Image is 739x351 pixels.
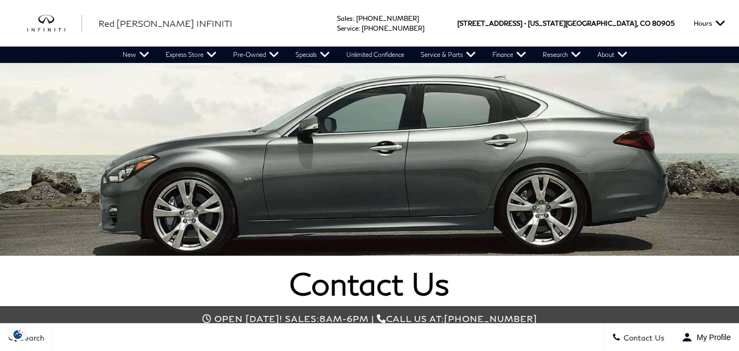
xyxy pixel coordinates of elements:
a: infiniti [27,15,82,32]
img: Opt-Out Icon [5,329,31,340]
span: Red [PERSON_NAME] INFINITI [98,18,232,28]
a: Service & Parts [412,47,484,63]
a: [PHONE_NUMBER] [362,24,424,32]
span: My Profile [693,333,731,342]
span: Contact Us [621,333,665,342]
a: Research [534,47,589,63]
span: Search [17,333,44,342]
span: Sales: [285,313,319,324]
button: Open user profile menu [673,324,739,351]
a: Finance [484,47,534,63]
span: : [358,24,360,32]
img: INFINITI [27,15,82,32]
a: New [114,47,158,63]
a: Specials [287,47,338,63]
span: Service [337,24,358,32]
section: Click to Open Cookie Consent Modal [5,329,31,340]
nav: Main Navigation [114,47,636,63]
span: : [353,14,354,22]
a: Pre-Owned [225,47,287,63]
span: Open [DATE]! [214,313,282,324]
a: Express Store [158,47,225,63]
a: [STREET_ADDRESS] • [US_STATE][GEOGRAPHIC_DATA], CO 80905 [457,19,674,27]
h1: Contact Us [45,267,694,301]
a: Unlimited Confidence [338,47,412,63]
span: | [371,313,374,324]
div: Call us at: [52,313,688,324]
a: [PHONE_NUMBER] [356,14,419,22]
span: 8am-6pm [319,313,369,324]
span: Sales [337,14,353,22]
a: About [589,47,636,63]
span: [PHONE_NUMBER] [444,313,537,324]
a: Red [PERSON_NAME] INFINITI [98,17,232,30]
